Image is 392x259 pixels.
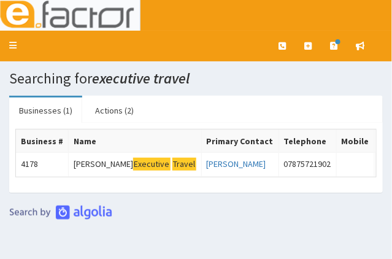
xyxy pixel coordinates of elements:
th: Primary Contact [201,130,279,153]
mark: Executive [133,158,171,171]
th: Mobile [336,130,374,153]
th: Telephone [279,130,336,153]
h1: Searching for [9,71,383,87]
td: 4178 [16,153,69,177]
a: [PERSON_NAME] [207,158,266,169]
th: Business # [16,130,69,153]
a: Actions (2) [85,98,144,123]
th: Name [69,130,202,153]
a: Businesses (1) [9,98,82,123]
td: [PERSON_NAME] [69,153,202,177]
img: search-by-algolia-light-background.png [9,205,112,220]
i: executive travel [92,69,190,88]
mark: Travel [172,158,196,171]
td: 07875721902 [279,153,336,177]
